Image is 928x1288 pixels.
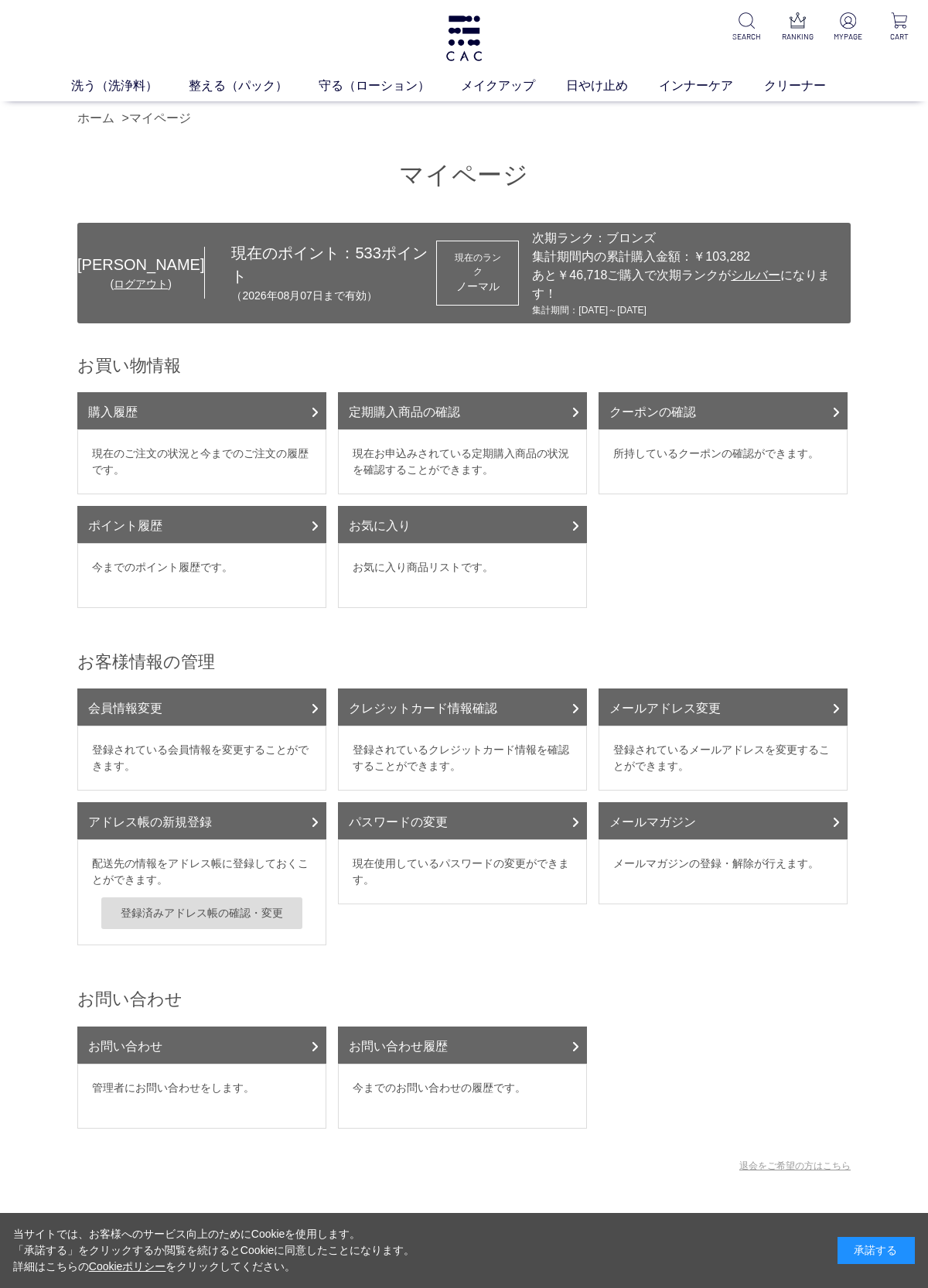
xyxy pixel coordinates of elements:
[599,839,848,904] dd: メールマガジンの登録・解除が行えます。
[599,429,848,494] dd: 所持しているクーポンの確認ができます。
[599,392,848,429] a: クーポンの確認
[77,429,326,494] dd: 現在のご注文の状況と今までのご注文の履歴です。
[77,1064,326,1129] dd: 管理者にお問い合わせをします。
[883,31,916,43] p: CART
[338,506,587,543] a: お気に入り
[739,1160,851,1171] a: 退会をご希望の方はこちら
[461,77,566,95] a: メイクアップ
[781,31,814,43] p: RANKING
[730,31,763,43] p: SEARCH
[338,392,587,429] a: 定期購入商品の確認
[355,244,380,261] span: 533
[444,15,484,61] img: logo
[13,1226,415,1275] div: 当サイトでは、お客様へのサービス向上のためにCookieを使用します。 「承諾する」をクリックするか閲覧を続けるとCookieに同意したことになります。 詳細はこちらの をクリックしてください。
[129,111,191,125] a: マイページ
[77,543,326,608] dd: 今までのポイント履歴です。
[92,856,312,888] p: 配送先の情報をアドレス帳に登録しておくことができます。
[532,248,843,266] div: 集計期間内の累計購入金額：￥103,282
[205,241,436,304] div: 現在のポイント： ポイント
[77,159,851,192] h1: マイページ
[883,12,916,43] a: CART
[659,77,764,95] a: インナーケア
[338,429,587,494] dd: 現在お申込みされている定期購入商品の状況を確認することができます。
[764,77,857,95] a: クリーナー
[101,897,302,929] a: 登録済みアドレス帳の確認・変更
[731,268,780,282] span: シルバー
[77,651,851,673] h2: お客様情報の管理
[77,802,326,839] a: アドレス帳の新規登録
[532,229,843,248] div: 次期ランク：ブロンズ
[338,543,587,608] dd: お気に入り商品リストです。
[77,1027,326,1064] a: お問い合わせ
[532,266,843,303] div: あと￥46,718ご購入で次期ランクが になります！
[532,303,843,317] div: 集計期間：[DATE]～[DATE]
[338,1027,587,1064] a: お問い合わせ履歴
[231,288,436,304] p: （2026年08月07日まで有効）
[77,111,114,125] a: ホーム
[599,688,848,726] a: メールアドレス変更
[838,1237,915,1264] div: 承諾する
[730,12,763,43] a: SEARCH
[832,12,865,43] a: MYPAGE
[89,1260,166,1273] a: Cookieポリシー
[781,12,814,43] a: RANKING
[71,77,189,95] a: 洗う（洗浄料）
[338,839,587,904] dd: 現在使用しているパスワードの変更ができます。
[114,278,168,290] a: ログアウト
[77,988,851,1010] h2: お問い合わせ
[599,726,848,791] dd: 登録されているメールアドレスを変更することができます。
[77,688,326,726] a: 会員情報変更
[77,506,326,543] a: ポイント履歴
[77,276,204,292] div: ( )
[77,726,326,791] dd: 登録されている会員情報を変更することができます。
[599,802,848,839] a: メールマガジン
[338,726,587,791] dd: 登録されているクレジットカード情報を確認することができます。
[319,77,461,95] a: 守る（ローション）
[566,77,659,95] a: 日やけ止め
[121,109,194,128] li: >
[338,802,587,839] a: パスワードの変更
[77,354,851,377] h2: お買い物情報
[451,251,504,278] dt: 現在のランク
[338,1064,587,1129] dd: 今までのお問い合わせの履歴です。
[338,688,587,726] a: クレジットカード情報確認
[832,31,865,43] p: MYPAGE
[451,278,504,295] div: ノーマル
[77,253,204,276] div: [PERSON_NAME]
[77,392,326,429] a: 購入履歴
[189,77,319,95] a: 整える（パック）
